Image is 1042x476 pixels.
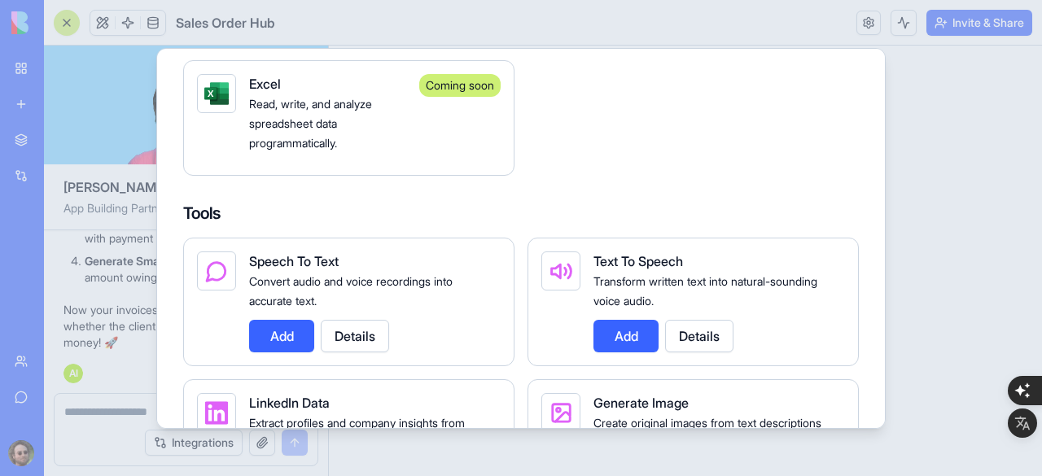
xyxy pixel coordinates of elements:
button: Details [665,320,733,352]
span: Extract profiles and company insights from LinkedIn. [249,416,465,449]
span: Create original images from text descriptions using AI. [593,416,821,449]
span: Text To Speech [593,253,683,269]
div: Coming soon [419,74,501,97]
span: LinkedIn Data [249,395,330,411]
button: Add [249,320,314,352]
span: Transform written text into natural-sounding voice audio. [593,274,817,308]
button: Details [321,320,389,352]
h4: Tools [183,202,859,225]
span: Speech To Text [249,253,339,269]
span: Read, write, and analyze spreadsheet data programmatically. [249,97,372,150]
span: Generate Image [593,395,689,411]
span: Excel [249,76,281,92]
button: Add [593,320,659,352]
span: Convert audio and voice recordings into accurate text. [249,274,453,308]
